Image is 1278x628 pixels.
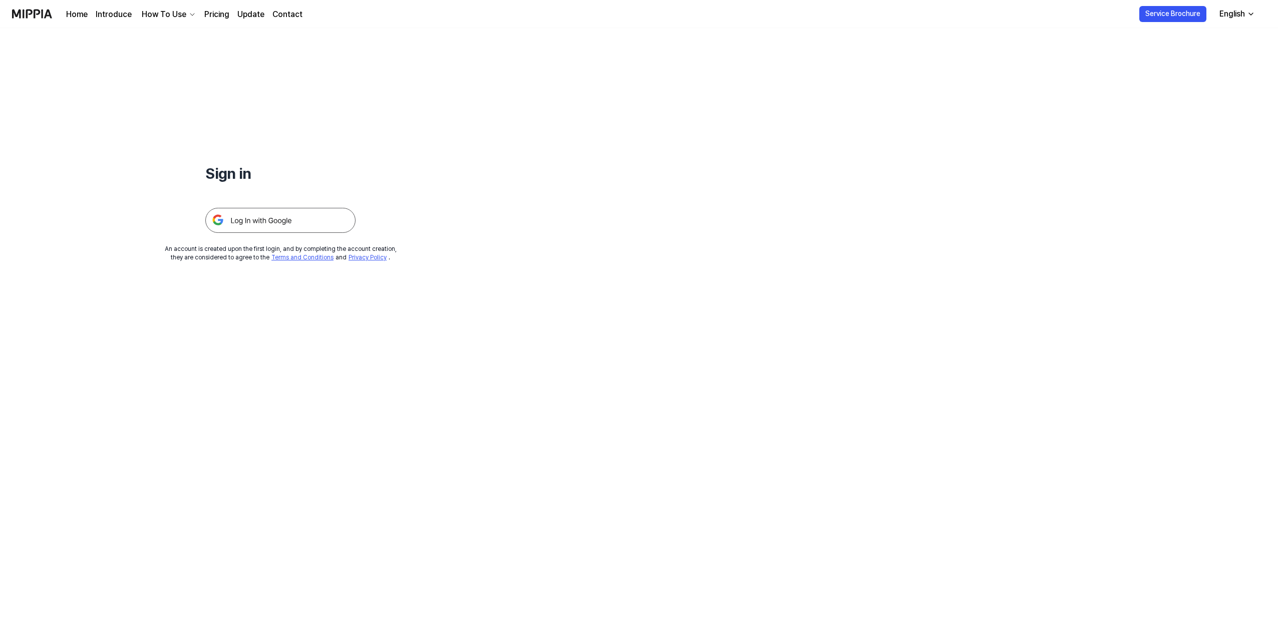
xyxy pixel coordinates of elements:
button: English [1211,4,1261,24]
a: Home [66,9,88,21]
div: How To Use [140,9,188,21]
a: Terms and Conditions [271,254,334,261]
h1: Sign in [205,163,356,184]
div: English [1217,8,1247,20]
a: Privacy Policy [349,254,387,261]
a: Introduce [96,9,132,21]
a: Update [237,9,264,21]
div: An account is created upon the first login, and by completing the account creation, they are cons... [165,245,397,262]
a: Contact [272,9,302,21]
img: 구글 로그인 버튼 [205,208,356,233]
button: Service Brochure [1139,6,1206,22]
button: How To Use [140,9,196,21]
a: Pricing [204,9,229,21]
